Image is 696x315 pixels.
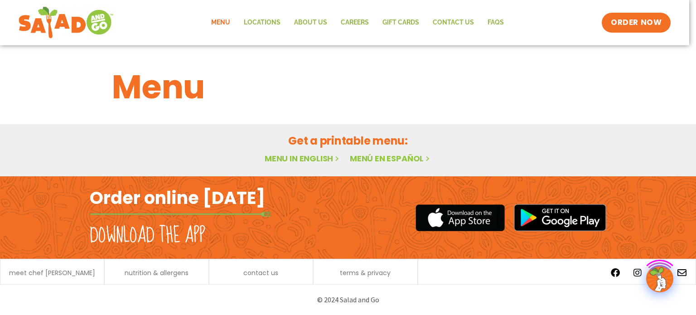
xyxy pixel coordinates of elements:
[204,12,511,33] nav: Menu
[94,294,602,306] p: © 2024 Salad and Go
[514,204,606,231] img: google_play
[243,270,278,276] a: contact us
[426,12,481,33] a: Contact Us
[9,270,95,276] a: meet chef [PERSON_NAME]
[334,12,376,33] a: Careers
[416,203,505,233] img: appstore
[125,270,188,276] a: nutrition & allergens
[237,12,287,33] a: Locations
[376,12,426,33] a: GIFT CARDS
[90,187,265,209] h2: Order online [DATE]
[602,13,671,33] a: ORDER NOW
[204,12,237,33] a: Menu
[18,5,114,41] img: new-SAG-logo-768×292
[481,12,511,33] a: FAQs
[350,153,431,164] a: Menú en español
[90,212,271,217] img: fork
[265,153,341,164] a: Menu in English
[611,17,662,28] span: ORDER NOW
[90,223,205,248] h2: Download the app
[287,12,334,33] a: About Us
[112,63,584,111] h1: Menu
[112,133,584,149] h2: Get a printable menu:
[340,270,391,276] a: terms & privacy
